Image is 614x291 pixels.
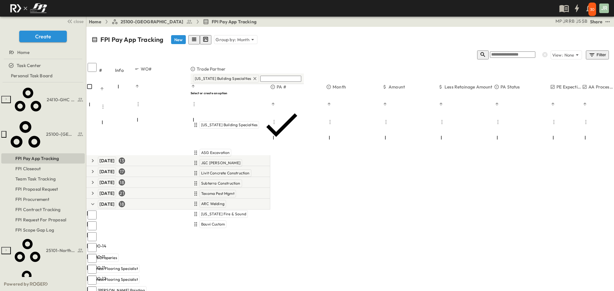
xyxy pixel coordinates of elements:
[15,165,41,172] span: FPI Closeout
[237,36,249,43] p: Month
[590,19,602,25] div: Share
[88,276,97,285] input: Select row
[494,101,500,107] button: Sort
[88,265,97,274] input: Select row
[99,103,107,111] button: Menu
[389,84,405,90] p: Amount
[333,84,346,90] p: Month
[74,18,83,25] span: close
[19,31,67,42] button: Create
[494,118,502,126] button: Menu
[99,61,115,79] div: #
[1,234,85,267] div: 25101-North West Patrol Divisiontest
[192,200,303,208] div: ARC Welding
[564,52,574,58] p: None
[382,118,390,126] button: Menu
[171,35,186,44] button: New
[8,115,83,153] a: 25100-Vanguard Prep School
[326,118,334,126] button: Menu
[89,19,260,25] nav: breadcrumbs
[15,217,66,223] span: FPI Request For Proposal
[1,164,83,173] a: FPI Closeout
[563,18,568,24] div: Jayden Ramirez (jramirez@fpibuilders.com)
[604,18,611,26] button: test
[201,222,225,227] span: Bauvi Custom
[88,254,97,263] input: Select row
[119,157,125,164] div: 13
[188,35,200,44] button: row view
[1,204,85,215] div: FPI Contract Trackingtest
[1,71,85,81] div: Personal Task Boardtest
[100,35,163,44] p: FPI Pay App Tracking
[119,168,125,175] div: 17
[445,84,492,90] p: Less Retainage Amount
[438,118,446,126] button: Menu
[438,101,444,107] button: Sort
[8,2,49,15] img: c8d7d1ed905e502e8f77bf7063faec64e13b34fdb1f2bdd94b0e311fc34f8000.png
[582,118,590,126] button: Menu
[569,18,575,24] div: Regina Barnett (rbarnett@fpibuilders.com)
[588,84,614,90] p: AA Processed
[1,174,85,184] div: Team Task Trackingtest
[191,91,304,95] h6: Select or create an option
[15,176,56,182] span: Team Task Tracking
[99,190,114,196] span: [DATE]
[201,122,257,127] span: [US_STATE] Building Specialties
[99,201,114,207] span: [DATE]
[201,211,246,217] span: [US_STATE] Fire & Sound
[201,150,230,155] span: ASG Excavation
[1,226,83,234] a: FPI Scope Gap Log
[192,180,303,187] div: Subterra Construction
[88,63,97,72] input: Select all rows
[1,215,83,224] a: FPI Request For Proposal
[197,66,225,72] p: Trade Partner
[550,118,558,126] button: Menu
[201,171,250,176] span: Livit Concrete Construction
[582,101,588,107] button: Sort
[555,18,562,24] div: Monica Pruteanu (mpruteanu@fpibuilders.com)
[203,19,256,25] a: FPI Pay App Tracking
[195,76,251,81] span: [US_STATE] Building Specialties
[1,154,83,163] a: FPI Pay App Tracking
[550,101,556,107] button: Sort
[11,73,52,79] span: Personal Task Board
[15,186,58,192] span: FPI Proposal Request
[1,215,85,225] div: FPI Request For Proposaltest
[326,101,332,107] button: Sort
[582,18,587,24] div: Sterling Barnett (sterling@fpibuilders.com)
[212,19,256,25] span: FPI Pay App Tracking
[115,61,134,79] div: Info
[201,160,240,165] span: J&C [PERSON_NAME]
[89,19,101,25] a: Home
[1,48,83,57] a: Home
[17,62,41,69] span: Task Center
[12,234,83,267] a: 25101-North West Patrol Division
[141,66,152,72] p: WO#
[201,201,224,206] span: ARC Welding
[1,184,85,194] div: FPI Proposal Requesttest
[12,82,83,117] a: 24110-GHC Office Renovations
[192,220,303,228] div: Bauvi Custom
[17,49,29,56] span: Home
[556,84,582,90] p: PE Expecting
[15,227,54,233] span: FPI Scope Gap Log
[47,96,75,103] span: 24110-GHC Office Renovations
[188,35,211,44] div: table view
[216,36,236,43] p: Group by:
[1,71,83,80] a: Personal Task Board
[119,190,125,196] div: 21
[88,232,97,241] input: Select row
[1,61,83,70] a: Task Center
[15,155,59,162] span: FPI Pay App Tracking
[1,82,85,117] div: 24110-GHC Office Renovationstest
[201,181,240,186] span: Subterra Construction
[46,131,75,137] span: 25100-Vanguard Prep School
[15,196,50,203] span: FPI Procurement
[119,179,125,186] div: 18
[1,164,85,174] div: FPI Closeouttest
[1,185,83,194] a: FPI Proposal Request
[88,211,97,219] input: Select row
[1,205,83,214] a: FPI Contract Tracking
[588,51,606,58] div: Filter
